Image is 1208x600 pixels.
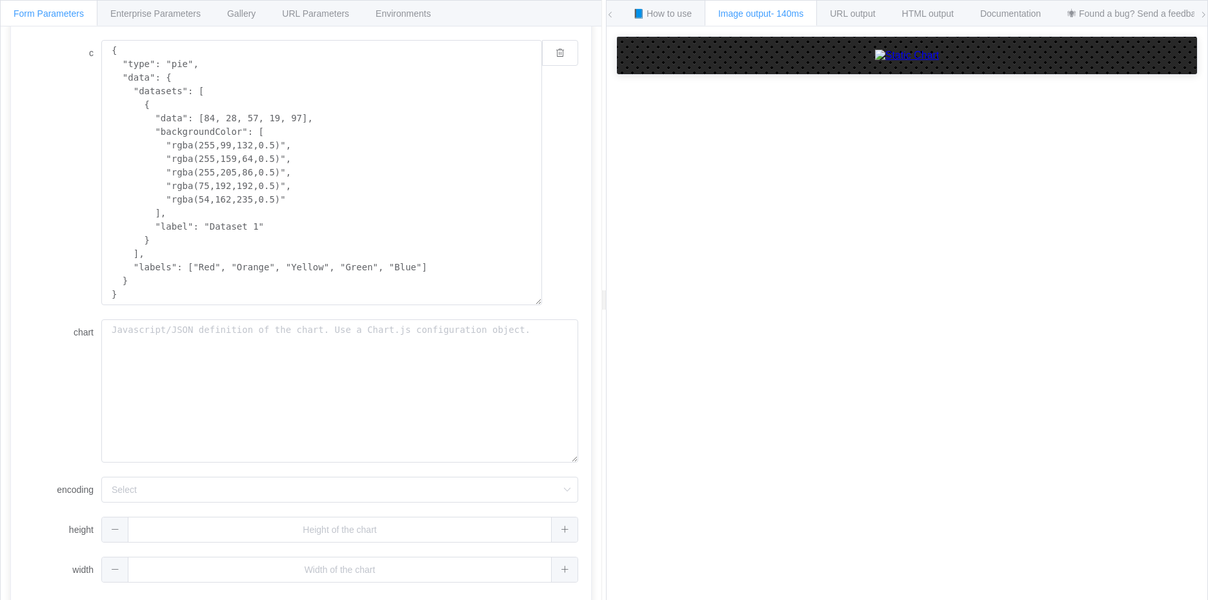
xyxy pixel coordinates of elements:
[718,8,803,19] span: Image output
[282,8,349,19] span: URL Parameters
[227,8,256,19] span: Gallery
[110,8,201,19] span: Enterprise Parameters
[633,8,692,19] span: 📘 How to use
[830,8,875,19] span: URL output
[630,50,1184,61] a: Static Chart
[902,8,954,19] span: HTML output
[376,8,431,19] span: Environments
[24,477,101,503] label: encoding
[771,8,804,19] span: - 140ms
[101,557,578,583] input: Width of the chart
[875,50,940,61] img: Static Chart
[24,557,101,583] label: width
[24,40,101,66] label: c
[24,517,101,543] label: height
[101,517,578,543] input: Height of the chart
[24,319,101,345] label: chart
[101,477,578,503] input: Select
[14,8,84,19] span: Form Parameters
[1067,8,1207,19] span: 🕷 Found a bug? Send a feedback!
[980,8,1041,19] span: Documentation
